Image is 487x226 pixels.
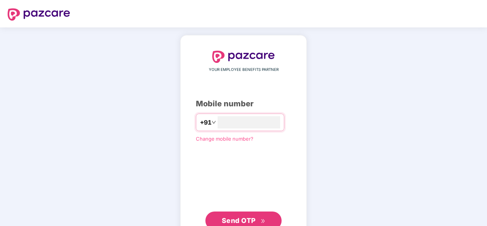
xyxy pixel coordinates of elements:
img: logo [212,51,275,63]
span: YOUR EMPLOYEE BENEFITS PARTNER [209,67,279,73]
img: logo [8,8,70,21]
a: Change mobile number? [196,136,253,142]
span: down [211,120,216,125]
span: Send OTP [222,216,256,224]
span: double-right [261,219,266,224]
div: Mobile number [196,98,291,110]
span: +91 [200,118,211,127]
